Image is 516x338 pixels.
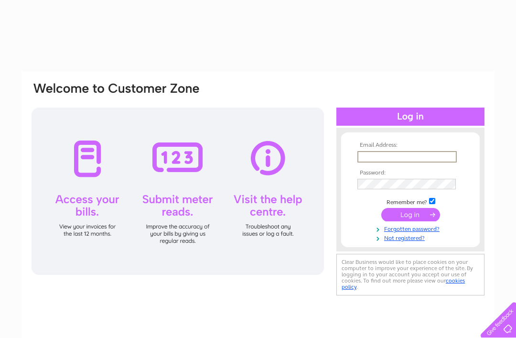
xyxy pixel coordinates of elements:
[355,170,466,176] th: Password:
[381,208,440,221] input: Submit
[357,233,466,242] a: Not registered?
[355,142,466,149] th: Email Address:
[357,224,466,233] a: Forgotten password?
[355,196,466,206] td: Remember me?
[342,277,465,290] a: cookies policy
[336,254,484,295] div: Clear Business would like to place cookies on your computer to improve your experience of the sit...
